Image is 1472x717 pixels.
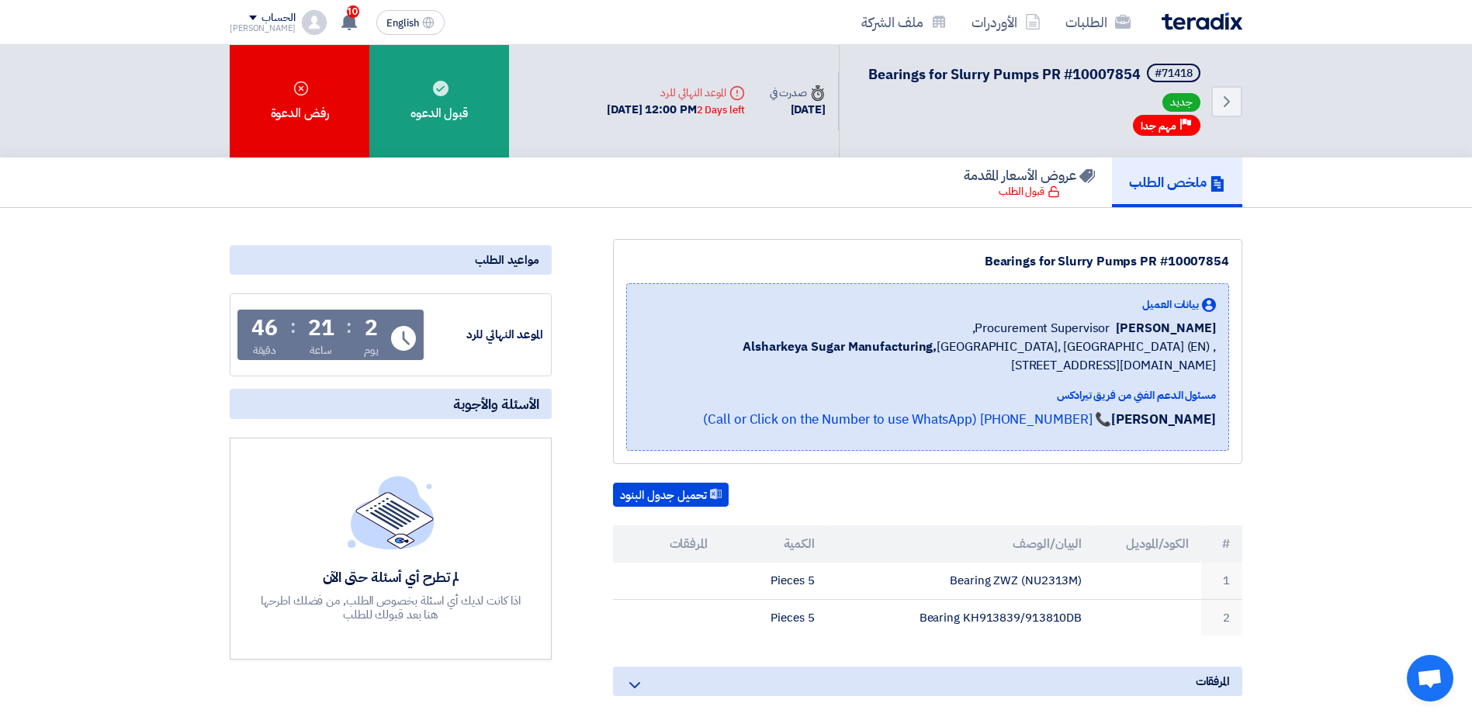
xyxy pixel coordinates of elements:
th: الكود/الموديل [1094,525,1201,563]
span: الأسئلة والأجوبة [453,395,539,413]
div: لم تطرح أي أسئلة حتى الآن [259,568,523,586]
div: [DATE] [770,101,826,119]
h5: Bearings for Slurry Pumps PR #10007854 [868,64,1204,85]
span: بيانات العميل [1142,296,1199,313]
div: الموعد النهائي للرد [427,326,543,344]
div: الموعد النهائي للرد [607,85,744,101]
div: [PERSON_NAME] [230,24,296,33]
div: Open chat [1407,655,1453,701]
a: عروض الأسعار المقدمة قبول الطلب [947,158,1112,207]
a: 📞 [PHONE_NUMBER] (Call or Click on the Number to use WhatsApp) [703,410,1111,429]
div: الحساب [261,12,295,25]
div: ساعة [310,342,332,358]
div: : [346,313,352,341]
th: البيان/الوصف [827,525,1095,563]
h5: عروض الأسعار المقدمة [964,166,1095,184]
div: [DATE] 12:00 PM [607,101,744,119]
img: Teradix logo [1162,12,1242,30]
div: 2 Days left [697,102,745,118]
div: مواعيد الطلب [230,245,552,275]
button: English [376,10,445,35]
div: رفض الدعوة [230,45,369,158]
span: Bearings for Slurry Pumps PR #10007854 [868,64,1141,85]
strong: [PERSON_NAME] [1111,410,1216,429]
a: ملخص الطلب [1112,158,1242,207]
span: مهم جدا [1141,119,1176,133]
span: 10 [347,5,359,18]
div: مسئول الدعم الفني من فريق تيرادكس [639,387,1216,404]
span: [PERSON_NAME] [1116,319,1216,338]
div: 46 [251,317,278,339]
th: الكمية [720,525,827,563]
div: اذا كانت لديك أي اسئلة بخصوص الطلب, من فضلك اطرحها هنا بعد قبولك للطلب [259,594,523,622]
span: Procurement Supervisor, [972,319,1110,338]
a: ملف الشركة [849,4,959,40]
th: المرفقات [613,525,720,563]
td: 5 Pieces [720,599,827,636]
div: : [290,313,296,341]
div: قبول الطلب [999,184,1060,199]
td: Bearing KH913839/913810DB [827,599,1095,636]
div: يوم [364,342,379,358]
div: 21 [308,317,334,339]
a: الأوردرات [959,4,1053,40]
div: #71418 [1155,68,1193,79]
td: 5 Pieces [720,563,827,599]
th: # [1201,525,1242,563]
div: صدرت في [770,85,826,101]
td: Bearing ZWZ (NU2313M) [827,563,1095,599]
div: قبول الدعوه [369,45,509,158]
span: جديد [1162,93,1200,112]
span: English [386,18,419,29]
td: 1 [1201,563,1242,599]
img: empty_state_list.svg [348,476,435,549]
div: دقيقة [253,342,277,358]
span: المرفقات [1196,673,1230,690]
button: تحميل جدول البنود [613,483,729,507]
h5: ملخص الطلب [1129,173,1225,191]
td: 2 [1201,599,1242,636]
a: الطلبات [1053,4,1143,40]
span: [GEOGRAPHIC_DATA], [GEOGRAPHIC_DATA] (EN) ,[STREET_ADDRESS][DOMAIN_NAME] [639,338,1216,375]
img: profile_test.png [302,10,327,35]
div: Bearings for Slurry Pumps PR #10007854 [626,252,1229,271]
b: Alsharkeya Sugar Manufacturing, [743,338,937,356]
div: 2 [365,317,378,339]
